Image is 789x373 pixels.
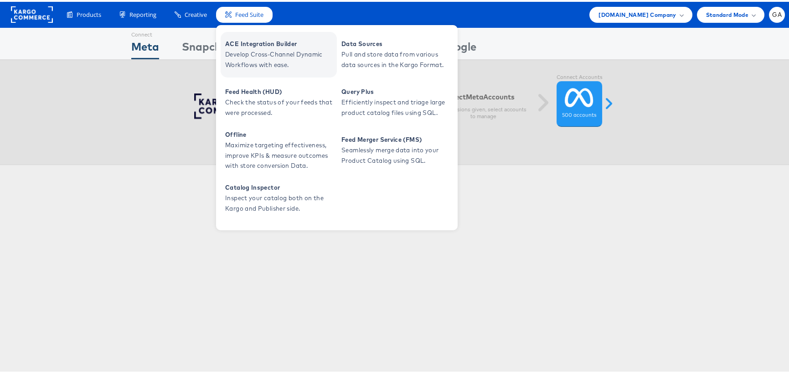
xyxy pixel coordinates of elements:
[337,30,453,76] a: Data Sources Pull and store data from various data sources in the Kargo Format.
[341,143,451,164] span: Seamlessly merge data into your Product Catalog using SQL.
[562,110,596,117] label: 500 accounts
[706,8,748,18] span: Standard Mode
[772,10,782,16] span: GA
[341,85,451,95] span: Query Plus
[225,128,335,138] span: Offline
[221,30,337,76] a: ACE Integration Builder Develop Cross-Channel Dynamic Workflows with ease.
[341,133,451,143] span: Feed Merger Service (FMS)
[221,78,337,124] a: Feed Health (HUD) Check the status of your feeds that were processed.
[225,181,335,191] span: Catalog Inspector
[466,91,483,99] span: meta
[131,26,159,37] div: Connect
[341,47,451,68] span: Pull and store data from various data sources in the Kargo Format.
[225,85,335,95] span: Feed Health (HUD)
[225,95,335,116] span: Check the status of your feeds that were processed.
[225,37,335,47] span: ACE Integration Builder
[438,91,529,99] h6: Connect Accounts
[439,37,476,57] div: Google
[129,9,156,17] span: Reporting
[235,9,263,17] span: Feed Suite
[225,138,335,169] span: Maximize targeting effectiveness, improve KPIs & measure outcomes with store conversion Data.
[438,104,529,119] p: Permissions given, select accounts to manage
[598,8,676,18] span: [DOMAIN_NAME] Company
[221,174,337,219] a: Catalog Inspector Inspect your catalog both on the Kargo and Publisher side.
[221,126,337,171] a: Offline Maximize targeting effectiveness, improve KPIs & measure outcomes with store conversion D...
[337,78,453,124] a: Query Plus Efficiently inspect and triage large product catalog files using SQL.
[225,47,335,68] span: Develop Cross-Channel Dynamic Workflows with ease.
[131,37,159,57] div: Meta
[225,191,335,212] span: Inspect your catalog both on the Kargo and Publisher side.
[77,9,101,17] span: Products
[341,95,451,116] span: Efficiently inspect and triage large product catalog files using SQL.
[185,9,207,17] span: Creative
[341,37,451,47] span: Data Sources
[557,72,602,79] label: Connect Accounts
[182,37,233,57] div: Snapchat
[337,126,453,171] a: Feed Merger Service (FMS) Seamlessly merge data into your Product Catalog using SQL.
